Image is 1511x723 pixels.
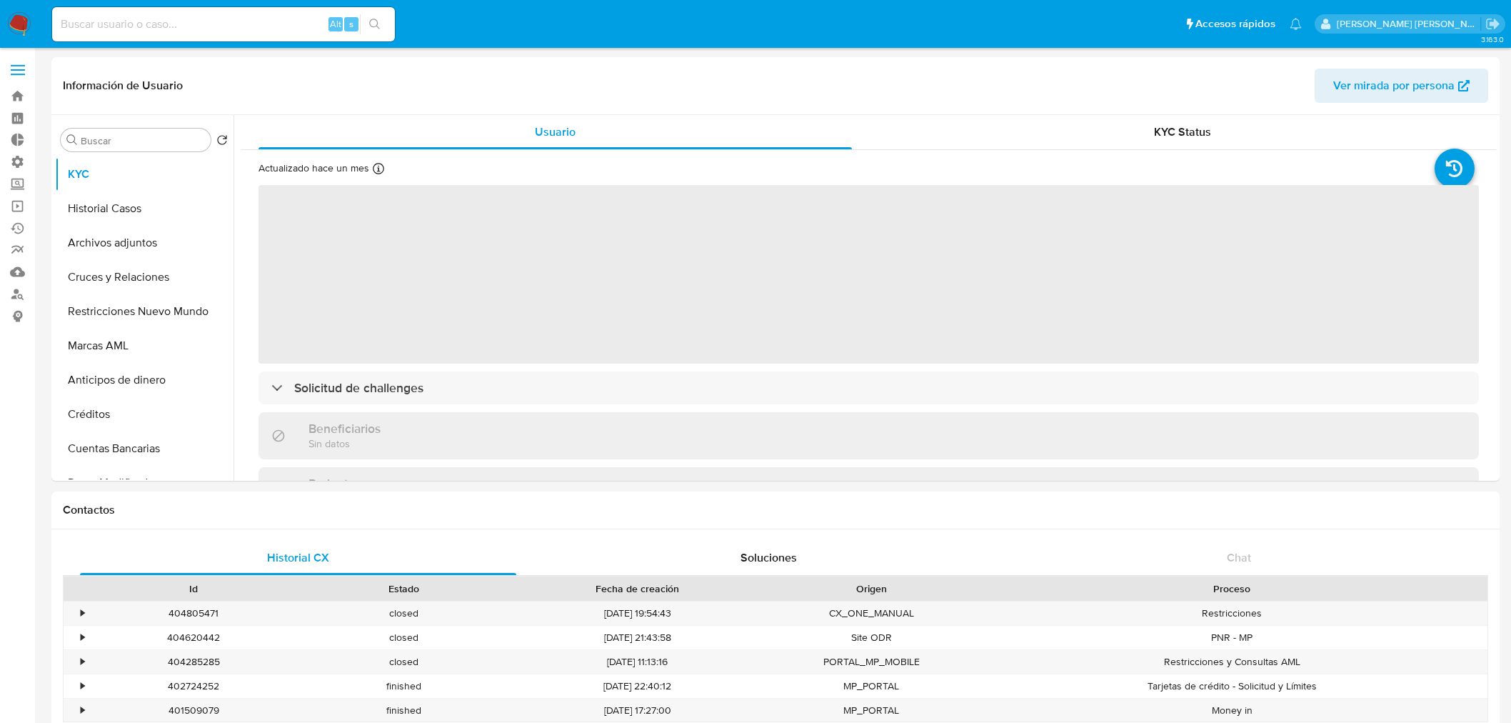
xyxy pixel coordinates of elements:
div: closed [298,650,508,674]
div: Estado [308,582,498,596]
button: Anticipos de dinero [55,363,234,397]
input: Buscar usuario o caso... [52,15,395,34]
div: closed [298,602,508,625]
div: Parientes [258,467,1479,514]
div: Fecha de creación [518,582,756,596]
h1: Información de Usuario [63,79,183,93]
div: • [81,655,84,669]
div: closed [298,626,508,649]
div: Proceso [986,582,1477,596]
p: Actualizado hace un mes [258,161,369,175]
button: Ver mirada por persona [1315,69,1488,103]
div: [DATE] 17:27:00 [508,699,766,722]
div: • [81,679,84,693]
div: Id [99,582,288,596]
span: Usuario [535,124,576,140]
button: Restricciones Nuevo Mundo [55,294,234,329]
div: Tarjetas de crédito - Solicitud y Límites [976,674,1487,698]
h3: Parientes [308,476,361,492]
div: • [81,704,84,717]
div: [DATE] 22:40:12 [508,674,766,698]
div: 402724252 [89,674,298,698]
button: Marcas AML [55,329,234,363]
div: PORTAL_MP_MOBILE [766,650,976,674]
span: Alt [330,17,341,31]
div: BeneficiariosSin datos [258,412,1479,459]
div: Restricciones y Consultas AML [976,650,1487,674]
button: Créditos [55,397,234,432]
div: CX_ONE_MANUAL [766,602,976,625]
div: 404285285 [99,655,288,669]
p: Sin datos [308,437,381,450]
div: Solicitud de challenges [258,372,1479,404]
button: Datos Modificados [55,466,234,500]
span: ‌ [258,185,1479,364]
h3: Beneficiarios [308,421,381,437]
div: Origen [776,582,966,596]
div: PNR - MP [976,626,1487,649]
div: Money in [976,699,1487,722]
div: MP_PORTAL [766,699,976,722]
div: Site ODR [766,626,976,649]
div: 404620442 [89,626,298,649]
p: daniela.lagunesrodriguez@mercadolibre.com.mx [1337,17,1481,31]
span: Soluciones [741,549,797,566]
span: KYC Status [1154,124,1211,140]
button: search-icon [360,14,389,34]
div: 401509079 [89,699,298,722]
button: Historial Casos [55,191,234,226]
button: Cuentas Bancarias [55,432,234,466]
div: [DATE] 21:43:58 [508,626,766,649]
input: Buscar [81,134,205,147]
a: Salir [1485,16,1500,31]
button: Volver al orden por defecto [216,134,228,150]
span: s [349,17,353,31]
span: Ver mirada por persona [1333,69,1455,103]
button: Buscar [66,134,78,146]
span: Chat [1227,549,1251,566]
div: finished [298,699,508,722]
div: • [81,631,84,644]
div: 404805471 [89,602,298,625]
button: Cruces y Relaciones [55,260,234,294]
div: [DATE] 19:54:43 [508,602,766,625]
h3: Solicitud de challenges [294,380,423,396]
div: • [81,607,84,620]
div: [DATE] 11:13:16 [508,650,766,674]
div: finished [298,674,508,698]
button: KYC [55,157,234,191]
div: Restricciones [976,602,1487,625]
span: Historial CX [267,549,329,566]
span: Accesos rápidos [1195,16,1275,31]
h1: Contactos [63,503,1488,517]
div: MP_PORTAL [766,674,976,698]
a: Notificaciones [1290,18,1302,30]
button: Archivos adjuntos [55,226,234,260]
